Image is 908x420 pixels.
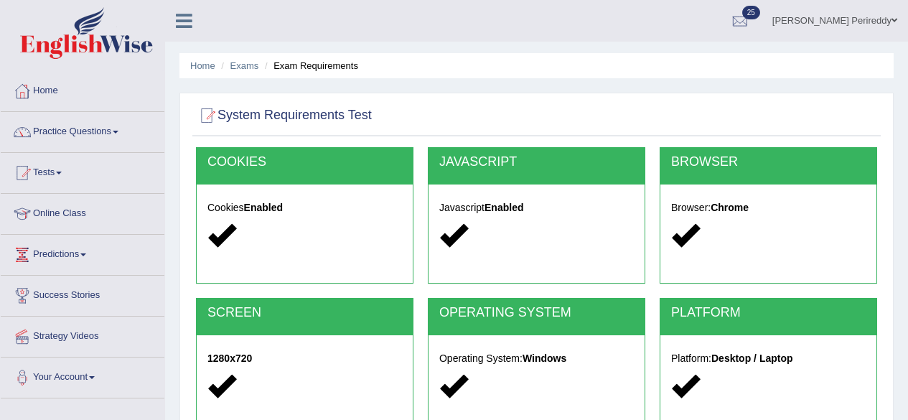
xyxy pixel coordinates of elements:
h5: Cookies [207,202,402,213]
h5: Platform: [671,353,866,364]
h2: JAVASCRIPT [439,155,634,169]
h2: BROWSER [671,155,866,169]
strong: Chrome [711,202,749,213]
h2: COOKIES [207,155,402,169]
a: Predictions [1,235,164,271]
li: Exam Requirements [261,59,358,73]
h2: OPERATING SYSTEM [439,306,634,320]
a: Tests [1,153,164,189]
a: Home [190,60,215,71]
strong: Windows [523,353,566,364]
h2: PLATFORM [671,306,866,320]
a: Exams [230,60,259,71]
strong: Enabled [485,202,523,213]
h5: Operating System: [439,353,634,364]
h5: Browser: [671,202,866,213]
a: Strategy Videos [1,317,164,353]
h2: SCREEN [207,306,402,320]
a: Practice Questions [1,112,164,148]
span: 25 [742,6,760,19]
a: Online Class [1,194,164,230]
strong: Enabled [244,202,283,213]
a: Home [1,71,164,107]
strong: Desktop / Laptop [711,353,793,364]
h5: Javascript [439,202,634,213]
h2: System Requirements Test [196,105,372,126]
strong: 1280x720 [207,353,252,364]
a: Your Account [1,358,164,393]
a: Success Stories [1,276,164,312]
